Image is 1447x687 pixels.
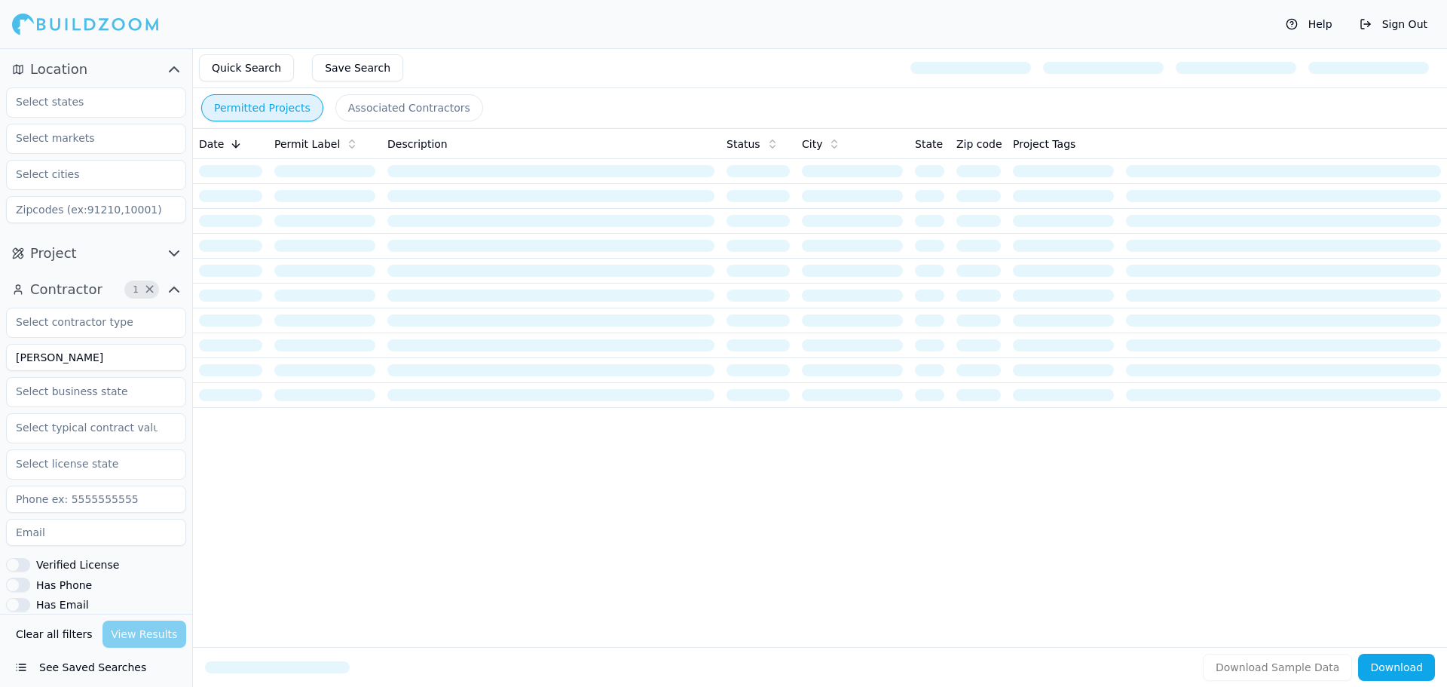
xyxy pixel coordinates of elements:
label: Has Phone [36,580,92,590]
span: State [915,136,943,152]
span: Date [199,136,224,152]
button: Save Search [312,54,403,81]
input: Business name [6,344,186,371]
input: Select business state [7,378,167,405]
span: 1 [128,282,143,297]
span: Contractor [30,279,102,300]
span: Status [727,136,760,152]
label: Verified License [36,560,119,570]
button: Clear all filters [12,621,96,648]
button: Associated Contractors [335,94,483,121]
span: Description [387,136,448,152]
button: Quick Search [199,54,294,81]
button: Permitted Projects [201,94,323,121]
button: Help [1278,12,1340,36]
input: Select license state [7,450,167,477]
input: Select typical contract value [7,414,167,441]
span: Project [30,243,77,264]
span: Permit Label [274,136,340,152]
button: Download [1358,654,1435,681]
span: City [802,136,822,152]
span: Project Tags [1013,136,1075,152]
input: Select markets [7,124,167,152]
input: Select cities [7,161,167,188]
label: Has Email [36,600,89,610]
span: Zip code [956,136,1002,152]
span: Clear Contractor filters [144,286,155,293]
button: Contractor1Clear Contractor filters [6,278,186,302]
button: See Saved Searches [6,654,186,681]
input: Phone ex: 5555555555 [6,486,186,513]
button: Project [6,241,186,265]
input: Zipcodes (ex:91210,10001) [6,196,186,223]
input: Email [6,519,186,546]
input: Select contractor type [7,308,167,336]
span: Location [30,59,87,80]
button: Sign Out [1352,12,1435,36]
input: Select states [7,88,167,115]
button: Location [6,57,186,81]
